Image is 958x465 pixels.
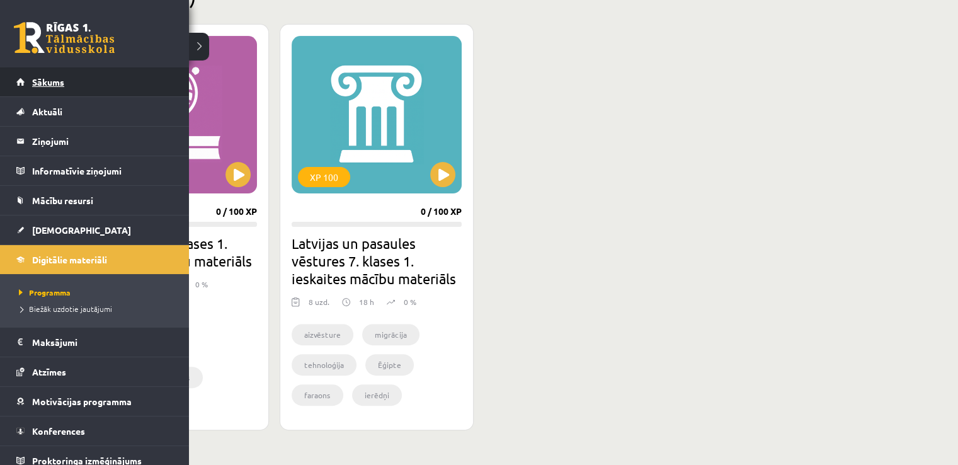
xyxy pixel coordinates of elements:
[292,324,353,345] li: aizvēsture
[292,384,343,406] li: faraons
[16,127,173,156] a: Ziņojumi
[292,234,461,287] h2: Latvijas un pasaules vēstures 7. klases 1. ieskaites mācību materiāls
[32,156,173,185] legend: Informatīvie ziņojumi
[16,328,173,357] a: Maksājumi
[32,127,173,156] legend: Ziņojumi
[292,354,356,376] li: tehnoloģija
[32,328,173,357] legend: Maksājumi
[16,387,173,416] a: Motivācijas programma
[32,224,131,236] span: [DEMOGRAPHIC_DATA]
[32,366,66,377] span: Atzīmes
[16,287,71,297] span: Programma
[16,97,173,126] a: Aktuāli
[32,396,132,407] span: Motivācijas programma
[32,425,85,437] span: Konferences
[16,303,176,314] a: Biežāk uzdotie jautājumi
[16,67,173,96] a: Sākums
[32,76,64,88] span: Sākums
[16,186,173,215] a: Mācību resursi
[16,304,112,314] span: Biežāk uzdotie jautājumi
[352,384,402,406] li: ierēdņi
[32,195,93,206] span: Mācību resursi
[16,245,173,274] a: Digitālie materiāli
[16,287,176,298] a: Programma
[362,324,419,345] li: migrācija
[14,22,115,54] a: Rīgas 1. Tālmācības vidusskola
[16,215,173,244] a: [DEMOGRAPHIC_DATA]
[32,254,107,265] span: Digitālie materiāli
[16,416,173,445] a: Konferences
[365,354,414,376] li: Ēģipte
[16,156,173,185] a: Informatīvie ziņojumi
[309,296,329,315] div: 8 uzd.
[298,167,350,187] div: XP 100
[32,106,62,117] span: Aktuāli
[359,296,374,307] p: 18 h
[195,278,208,290] p: 0 %
[16,357,173,386] a: Atzīmes
[404,296,416,307] p: 0 %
